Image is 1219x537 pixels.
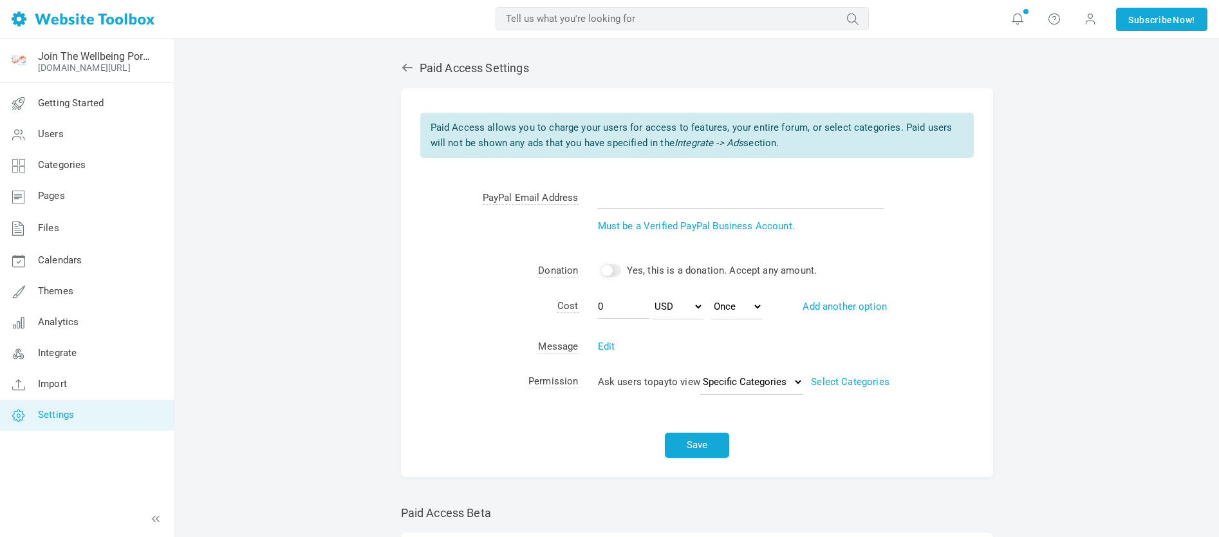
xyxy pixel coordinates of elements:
span: PayPal Email Address [483,192,579,205]
span: Now! [1173,13,1195,27]
span: Themes [38,285,73,297]
span: Settings [38,409,74,420]
span: Calendars [38,254,82,266]
span: Message [538,341,578,353]
img: The%20Wellbeing%20Portal%2032%20x%2032%20in.png [8,51,29,71]
a: Select Categories [811,376,889,388]
a: Join The Wellbeing Portal [38,50,150,62]
a: Edit [598,341,615,352]
span: Permission [528,375,579,388]
td: Ask users to to view [579,364,993,404]
span: Analytics [38,316,79,328]
td: Yes, this is a donation. Accept any amount. [579,253,993,288]
button: Save [665,433,729,458]
a: SubscribeNow! [1116,8,1207,31]
span: Categories [38,159,86,171]
span: Donation [538,265,578,278]
h2: Paid Access Settings [401,61,993,75]
h2: Paid Access Beta [401,506,993,520]
span: Integrate [38,347,77,359]
span: Pages [38,190,65,202]
i: Integrate -> Ads [675,137,743,149]
span: Users [38,128,64,140]
span: Cost [557,300,579,313]
a: Must be a Verified PayPal Business Account. [598,220,795,232]
span: Import [38,378,67,390]
a: Add another option [803,301,887,312]
span: Files [38,222,59,234]
input: Tell us what you're looking for [496,7,869,30]
span: pay [653,376,668,388]
div: Paid Access allows you to charge your users for access to features, your entire forum, or select ... [420,113,974,158]
span: Getting Started [38,97,104,109]
a: [DOMAIN_NAME][URL] [38,62,131,73]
